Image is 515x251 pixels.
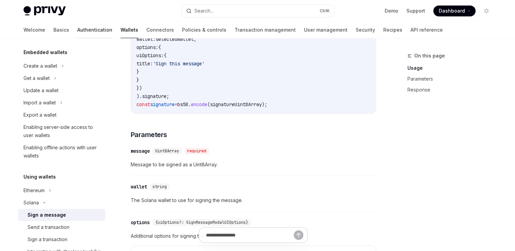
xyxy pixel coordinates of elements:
button: Search...CtrlK [181,5,334,17]
span: signature [142,93,166,99]
span: { [164,52,166,58]
a: Usage [407,63,497,73]
span: const [136,101,150,107]
a: Update a wallet [18,84,105,97]
a: Authentication [77,22,112,38]
a: Transaction management [235,22,296,38]
span: ); [262,101,267,107]
a: Wallets [120,22,138,38]
div: Sign a transaction [28,235,67,244]
span: wallet: [136,36,156,42]
span: signature [150,101,175,107]
div: Enabling server-side access to user wallets [23,123,101,139]
span: The Solana wallet to use for signing the message. [131,196,376,204]
span: ). [136,93,142,99]
div: Enabling offline actions with user wallets [23,144,101,160]
div: wallet [131,183,147,190]
div: options [131,219,150,226]
a: Enabling server-side access to user wallets [18,121,105,141]
a: Policies & controls [182,22,226,38]
a: Connectors [146,22,174,38]
div: Import a wallet [23,99,56,107]
a: Parameters [407,73,497,84]
span: ( [207,101,210,107]
a: Support [406,7,425,14]
a: Sign a transaction [18,233,105,246]
a: Welcome [23,22,45,38]
span: , [194,36,196,42]
span: options: [136,44,158,50]
span: } [136,77,139,83]
a: Dashboard [433,5,476,16]
div: Update a wallet [23,86,59,95]
span: Ctrl K [320,8,330,14]
span: 'Sign this message' [153,61,205,67]
a: Send a transaction [18,221,105,233]
div: Create a wallet [23,62,57,70]
a: User management [304,22,348,38]
span: encode [191,101,207,107]
a: Demo [385,7,398,14]
div: Sign a message [28,211,66,219]
span: selectedWallet [156,36,194,42]
span: . [188,101,191,107]
a: Enabling offline actions with user wallets [18,141,105,162]
div: Ethereum [23,186,45,195]
a: Security [356,22,375,38]
span: }) [136,85,142,91]
div: Get a wallet [23,74,50,82]
span: uiOptions: [136,52,164,58]
div: Export a wallet [23,111,57,119]
button: Send message [294,230,303,240]
span: Message to be signed as a Uint8Array. [131,161,376,169]
h5: Using wallets [23,173,56,181]
a: API reference [411,22,443,38]
span: string [152,184,167,189]
a: Export a wallet [18,109,105,121]
span: = [175,101,177,107]
span: On this page [414,52,445,60]
span: } [136,69,139,75]
span: Dashboard [439,7,465,14]
span: signatureUint8Array [210,101,262,107]
span: { [158,44,161,50]
button: Toggle dark mode [481,5,492,16]
a: Sign a message [18,209,105,221]
h5: Embedded wallets [23,48,67,56]
a: Recipes [383,22,402,38]
div: Solana [23,199,39,207]
div: message [131,148,150,154]
a: Response [407,84,497,95]
span: Uint8Array [155,148,179,154]
span: title: [136,61,153,67]
span: ; [166,93,169,99]
span: {uiOptions?: SignMessageModalUIOptions} [155,220,248,225]
div: Send a transaction [28,223,69,231]
img: light logo [23,6,66,16]
div: required [184,148,209,154]
div: Search... [194,7,213,15]
span: bs58 [177,101,188,107]
a: Basics [53,22,69,38]
span: Parameters [131,130,167,139]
